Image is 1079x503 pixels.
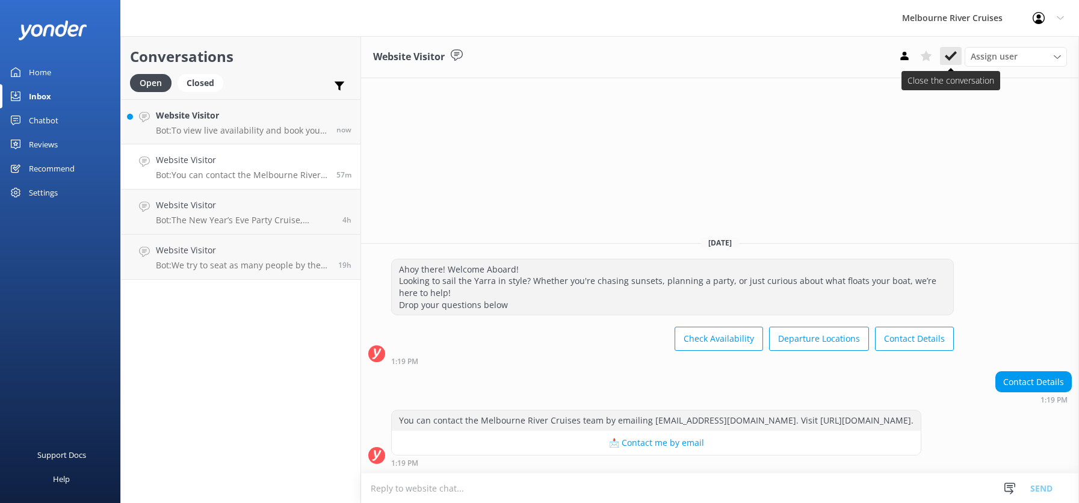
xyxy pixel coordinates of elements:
a: Website VisitorBot:You can contact the Melbourne River Cruises team by emailing [EMAIL_ADDRESS][D... [121,144,360,190]
div: You can contact the Melbourne River Cruises team by emailing [EMAIL_ADDRESS][DOMAIN_NAME]. Visit ... [392,410,921,431]
h4: Website Visitor [156,109,327,122]
div: Sep 04 2025 01:19pm (UTC +10:00) Australia/Sydney [391,458,921,467]
div: Chatbot [29,108,58,132]
a: Closed [178,76,229,89]
span: [DATE] [701,238,739,248]
div: Reviews [29,132,58,156]
div: Open [130,74,172,92]
span: Assign user [971,50,1018,63]
p: Bot: To view live availability and book your Melbourne River Cruise experience, please visit [URL... [156,125,327,136]
div: Support Docs [37,443,86,467]
strong: 1:19 PM [391,460,418,467]
span: Sep 03 2025 06:38pm (UTC +10:00) Australia/Sydney [338,260,351,270]
div: Home [29,60,51,84]
h4: Website Visitor [156,153,327,167]
button: Departure Locations [769,327,869,351]
a: Website VisitorBot:The New Year’s Eve Party Cruise, starting from $299, includes a 4-hour celebra... [121,190,360,235]
div: Ahoy there! Welcome Aboard! Looking to sail the Yarra in style? Whether you're chasing sunsets, p... [392,259,953,315]
button: Contact Details [875,327,954,351]
h4: Website Visitor [156,199,333,212]
button: Check Availability [675,327,763,351]
img: yonder-white-logo.png [18,20,87,40]
div: Sep 04 2025 01:19pm (UTC +10:00) Australia/Sydney [995,395,1072,404]
a: Website VisitorBot:To view live availability and book your Melbourne River Cruise experience, ple... [121,99,360,144]
strong: 1:19 PM [1040,397,1068,404]
span: Sep 04 2025 10:14am (UTC +10:00) Australia/Sydney [342,215,351,225]
div: Contact Details [996,372,1071,392]
div: Recommend [29,156,75,181]
a: Website VisitorBot:We try to seat as many people by the windows as possible, but not everyone is ... [121,235,360,280]
button: 📩 Contact me by email [392,431,921,455]
div: Closed [178,74,223,92]
p: Bot: We try to seat as many people by the windows as possible, but not everyone is able to sit th... [156,260,329,271]
a: Open [130,76,178,89]
h3: Website Visitor [373,49,445,65]
p: Bot: The New Year’s Eve Party Cruise, starting from $299, includes a 4-hour celebration on the Ya... [156,215,333,226]
span: Sep 04 2025 01:19pm (UTC +10:00) Australia/Sydney [336,170,351,180]
div: Settings [29,181,58,205]
strong: 1:19 PM [391,358,418,365]
div: Help [53,467,70,491]
div: Assign User [965,47,1067,66]
h4: Website Visitor [156,244,329,257]
p: Bot: You can contact the Melbourne River Cruises team by emailing [EMAIL_ADDRESS][DOMAIN_NAME]. V... [156,170,327,181]
h2: Conversations [130,45,351,68]
span: Sep 04 2025 02:16pm (UTC +10:00) Australia/Sydney [336,125,351,135]
div: Inbox [29,84,51,108]
div: Sep 04 2025 01:19pm (UTC +10:00) Australia/Sydney [391,357,954,365]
